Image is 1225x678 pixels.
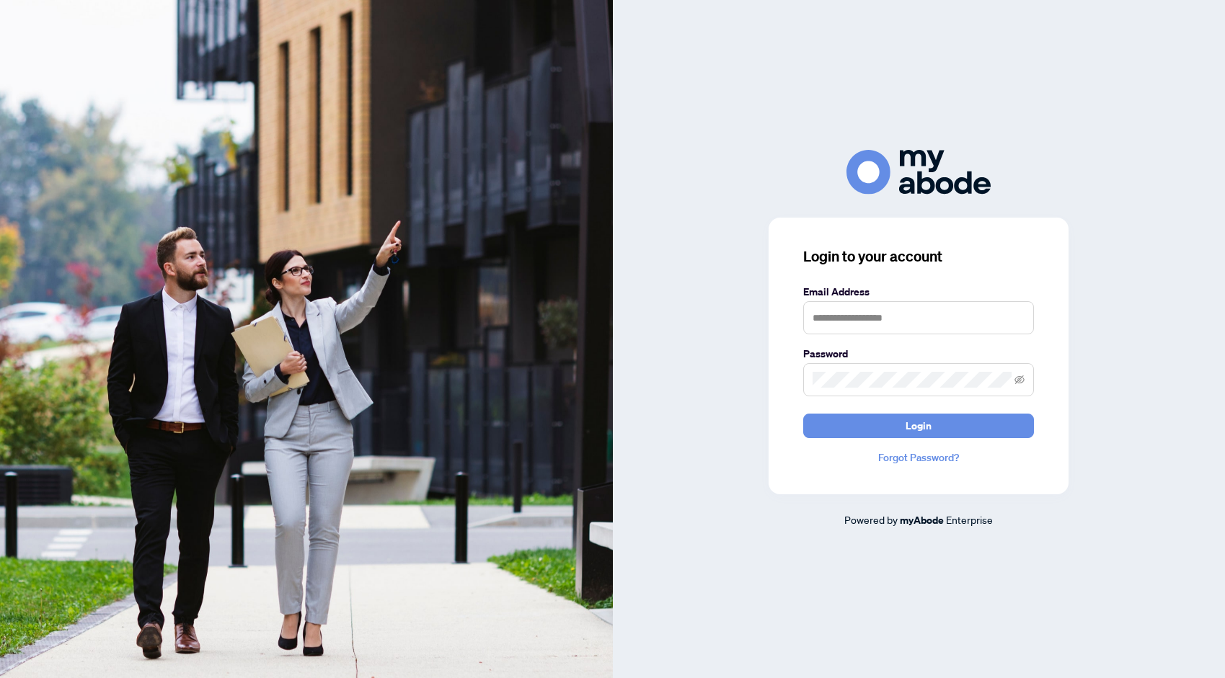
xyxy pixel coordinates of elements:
span: Enterprise [946,513,993,526]
button: Login [803,414,1034,438]
span: Powered by [844,513,898,526]
a: myAbode [900,512,944,528]
a: Forgot Password? [803,450,1034,465]
h3: Login to your account [803,246,1034,267]
label: Email Address [803,284,1034,300]
label: Password [803,346,1034,362]
img: ma-logo [846,150,991,194]
span: eye-invisible [1014,375,1025,385]
span: Login [906,414,932,437]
